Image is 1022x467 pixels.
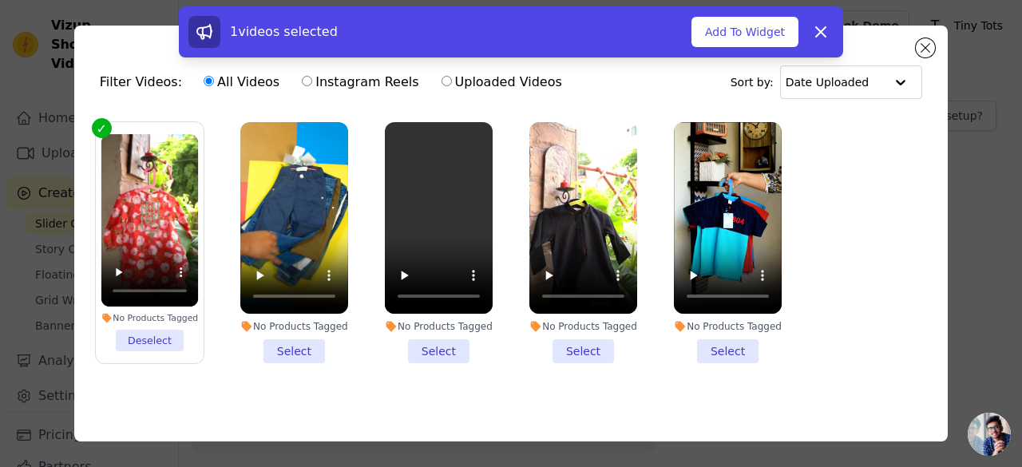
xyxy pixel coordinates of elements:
[441,72,563,93] label: Uploaded Videos
[101,312,199,323] div: No Products Tagged
[100,64,571,101] div: Filter Videos:
[203,72,280,93] label: All Videos
[385,320,493,333] div: No Products Tagged
[240,320,348,333] div: No Products Tagged
[968,413,1011,456] a: Open chat
[301,72,419,93] label: Instagram Reels
[691,17,798,47] button: Add To Widget
[529,320,637,333] div: No Products Tagged
[674,320,782,333] div: No Products Tagged
[731,65,923,99] div: Sort by:
[230,24,338,39] span: 1 videos selected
